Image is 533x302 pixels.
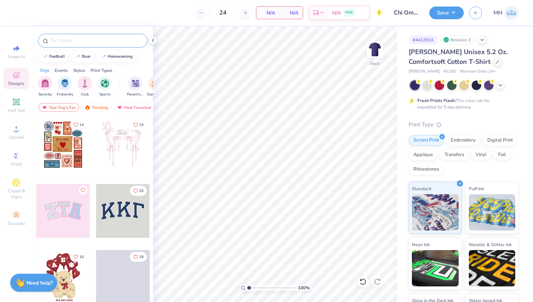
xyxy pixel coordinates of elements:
[98,76,112,97] button: filter button
[409,35,438,44] div: # 441291A
[284,9,298,17] span: N/A
[493,9,503,17] span: MH
[345,10,353,15] span: FREE
[81,79,89,87] img: Club Image
[101,79,109,87] img: Sports Image
[73,67,85,74] div: Styles
[41,79,49,87] img: Sorority Image
[26,279,53,286] strong: Need help?
[99,92,111,97] span: Sports
[147,76,164,97] button: filter button
[70,252,87,262] button: Like
[147,76,164,97] div: filter for Game Day
[57,76,73,97] div: filter for Fraternity
[332,9,341,17] span: N/A
[504,6,518,20] img: Mitra Hegde
[8,81,24,86] span: Designs
[368,42,382,57] img: Back
[471,150,491,160] div: Vinyl
[130,186,147,196] button: Like
[469,185,484,192] span: Puff Ink
[412,185,431,192] span: Standard
[127,76,144,97] div: filter for Parent's Weekend
[55,67,68,74] div: Events
[78,76,92,97] div: filter for Club
[38,103,79,112] div: Your Org's Fav
[127,76,144,97] button: filter button
[151,79,160,87] img: Game Day Image
[460,69,496,75] span: Minimum Order: 24 +
[71,51,94,62] button: bear
[261,9,275,17] span: N/A
[79,255,84,259] span: 10
[100,54,106,59] img: trend_line.gif
[409,48,508,66] span: [PERSON_NAME] Unisex 5.2 Oz. Comfortsoft Cotton T-Shirt
[98,76,112,97] div: filter for Sports
[409,150,438,160] div: Applique
[78,76,92,97] button: filter button
[409,69,440,75] span: [PERSON_NAME]
[417,97,507,110] div: This color can be expedited for 5 day delivery.
[417,98,456,103] strong: Fresh Prints Flash:
[75,54,80,59] img: trend_line.gif
[441,35,475,44] div: Revision 3
[131,79,140,87] img: Parent's Weekend Image
[493,150,511,160] div: Foil
[117,105,123,110] img: most_fav.gif
[113,103,154,112] div: Most Favorited
[469,241,512,248] span: Metallic & Glitter Ink
[443,69,456,75] span: # 5280
[139,123,144,127] span: 15
[38,76,52,97] button: filter button
[409,164,444,175] div: Rhinestones
[139,189,144,193] span: 33
[4,188,29,200] span: Clipart & logos
[298,285,310,291] span: 100 %
[61,79,69,87] img: Fraternity Image
[50,37,143,44] input: Try "Alpha"
[8,107,25,113] span: Add Text
[42,105,47,110] img: most_fav.gif
[388,5,424,20] input: Untitled Design
[130,120,147,130] button: Like
[493,6,518,20] a: MH
[139,255,144,259] span: 18
[91,67,112,74] div: Print Types
[96,51,136,62] button: homecoming
[108,54,133,58] div: homecoming
[130,252,147,262] button: Like
[81,103,111,112] div: Trending
[370,60,380,67] div: Back
[49,54,65,58] div: football
[70,120,87,130] button: Like
[469,194,516,230] img: Puff Ink
[409,121,518,129] div: Print Type
[11,161,22,167] span: Greek
[446,135,480,146] div: Embroidery
[38,76,52,97] div: filter for Sorority
[483,135,518,146] div: Digital Print
[82,54,91,58] div: bear
[209,6,237,19] input: – –
[42,54,48,59] img: trend_line.gif
[412,250,459,286] img: Neon Ink
[81,92,89,97] span: Club
[412,241,430,248] span: Neon Ink
[84,105,90,110] img: trending.gif
[147,92,164,97] span: Game Day
[8,54,25,60] span: Image AI
[127,92,144,97] span: Parent's Weekend
[38,51,68,62] button: football
[38,92,52,97] span: Sorority
[9,134,24,140] span: Upload
[469,250,516,286] img: Metallic & Glitter Ink
[79,186,87,195] button: Like
[409,135,444,146] div: Screen Print
[8,221,25,226] span: Decorate
[440,150,469,160] div: Transfers
[412,194,459,230] img: Standard
[79,123,84,127] span: 14
[429,7,464,19] button: Save
[57,92,73,97] span: Fraternity
[57,76,73,97] button: filter button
